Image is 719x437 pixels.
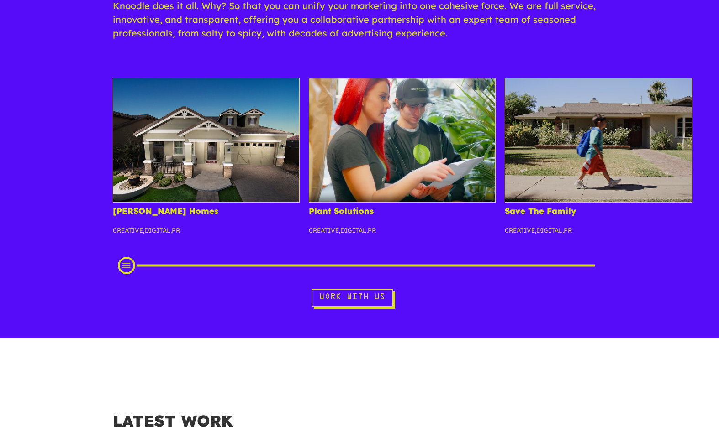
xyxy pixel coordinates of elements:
[309,206,374,216] a: Plant Solutions
[127,261,592,270] div: Scroll Projects
[340,226,366,234] a: Digital
[368,226,376,234] a: PR
[505,206,576,216] a: Save The Family
[172,226,180,234] a: PR
[144,226,170,234] a: Digital
[505,226,535,234] a: Creative
[113,225,300,243] p: , ,
[113,226,143,234] a: Creative
[309,225,496,243] p: , ,
[312,289,393,307] a: Work With Us
[564,226,572,234] a: PR
[536,226,562,234] a: Digital
[505,225,692,243] p: , ,
[309,226,339,234] a: Creative
[113,206,218,216] a: [PERSON_NAME] Homes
